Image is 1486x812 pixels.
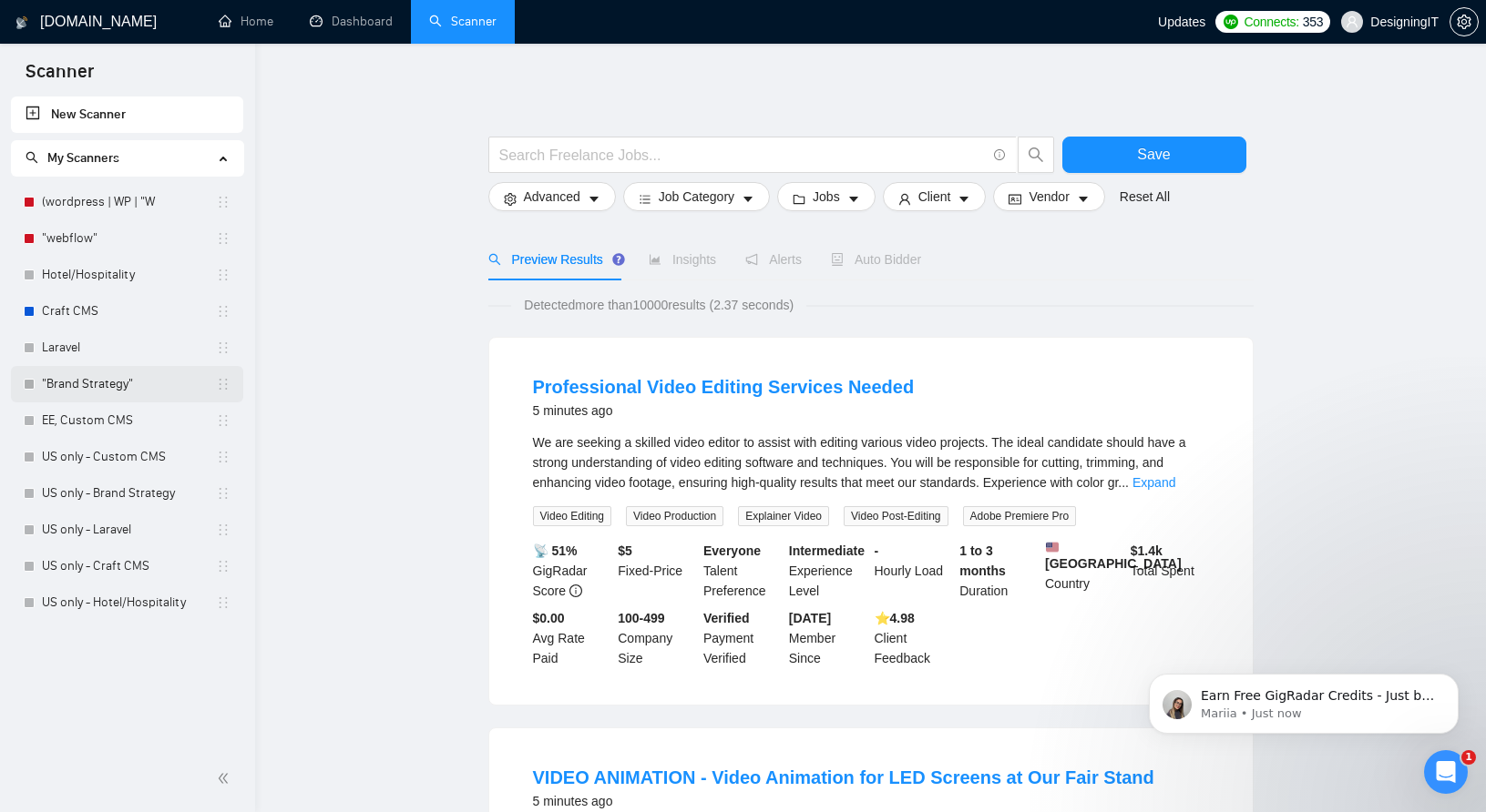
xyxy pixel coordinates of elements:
span: ... [1118,475,1129,490]
div: 5 minutes ago [533,400,915,421]
img: logo [15,8,28,37]
a: (wordpress | WP | "W [42,184,216,220]
span: holder [216,340,231,355]
span: Video Post-Editing [844,506,948,526]
span: info-circle [994,149,1006,161]
span: setting [504,192,517,206]
li: Laravel [11,330,243,366]
div: Tooltip anchor [610,251,627,268]
a: US only - Craft CMS [42,548,216,584]
span: holder [216,268,231,282]
li: US only - Craft CMS [11,548,243,584]
span: holder [216,595,231,610]
button: folderJobscaret-down [777,182,876,211]
a: US only - Custom CMS [42,439,216,475]
span: Auto Bidder [831,252,921,267]
div: Experience Level [785,541,871,601]
button: search [1018,137,1054,173]
a: searchScanner [429,14,497,29]
span: search [488,253,501,266]
button: userClientcaret-down [883,182,987,211]
span: holder [216,231,231,246]
img: upwork-logo.png [1224,15,1238,29]
a: Laravel [42,330,216,366]
button: setting [1450,7,1479,36]
b: ⭐️ 4.98 [875,611,915,625]
a: VIDEO ANIMATION - Video Animation for LED Screens at Our Fair Stand [533,767,1154,787]
div: Total Spent [1127,541,1213,601]
span: holder [216,486,231,501]
div: Client Feedback [871,608,957,668]
span: Vendor [1029,187,1069,207]
a: setting [1450,15,1479,29]
span: Scanner [11,58,108,96]
span: Detected more than 10000 results (2.37 seconds) [511,295,806,315]
span: Jobs [813,187,840,207]
b: $0.00 [533,611,565,625]
input: Search Freelance Jobs... [499,144,986,167]
span: Video Editing [533,506,612,526]
a: US only - Laravel [42,512,216,548]
span: My Scanners [47,150,119,166]
a: homeHome [219,14,273,29]
span: caret-down [1077,192,1090,206]
a: "Brand Strategy" [42,366,216,402]
div: Payment Verified [700,608,785,668]
span: Updates [1158,15,1205,29]
a: US only - Hotel/Hospitality [42,584,216,621]
b: - [875,543,879,558]
div: Country [1041,541,1127,601]
li: Craft CMS [11,293,243,330]
span: user [1346,15,1358,28]
b: [GEOGRAPHIC_DATA] [1045,541,1182,571]
b: $ 1.4k [1131,543,1163,558]
a: US only - Brand Strategy [42,475,216,512]
a: Hotel/Hospitality [42,257,216,293]
div: Duration [956,541,1041,601]
span: bars [639,192,651,206]
span: notification [745,253,758,266]
li: "Brand Strategy" [11,366,243,402]
iframe: Intercom notifications message [1122,635,1486,763]
li: New Scanner [11,96,243,133]
span: holder [216,195,231,209]
div: Avg Rate Paid [529,608,615,668]
span: caret-down [847,192,860,206]
span: Video Production [626,506,723,526]
span: Preview Results [488,252,620,267]
b: $ 5 [618,543,632,558]
a: New Scanner [26,96,229,133]
iframe: Intercom live chat [1424,750,1468,794]
button: Save [1062,137,1246,173]
b: Everyone [703,543,761,558]
div: 5 minutes ago [533,790,1154,812]
button: idcardVendorcaret-down [993,182,1104,211]
b: 100-499 [618,611,664,625]
b: 📡 51% [533,543,578,558]
b: [DATE] [789,611,831,625]
span: caret-down [742,192,754,206]
span: robot [831,253,844,266]
span: Save [1137,143,1170,166]
li: US only - Custom CMS [11,439,243,475]
a: Professional Video Editing Services Needed [533,377,915,397]
li: (wordpress | WP | "W [11,184,243,220]
span: holder [216,523,231,537]
img: 🇺🇸 [1046,541,1059,553]
button: barsJob Categorycaret-down [623,182,770,211]
span: holder [216,559,231,573]
span: folder [793,192,805,206]
span: Insights [649,252,716,267]
div: GigRadar Score [529,541,615,601]
a: Reset All [1120,187,1170,207]
span: idcard [1009,192,1021,206]
span: Explainer Video [738,506,829,526]
span: area-chart [649,253,661,266]
span: caret-down [588,192,600,206]
span: search [26,151,38,164]
span: Job Category [659,187,734,207]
